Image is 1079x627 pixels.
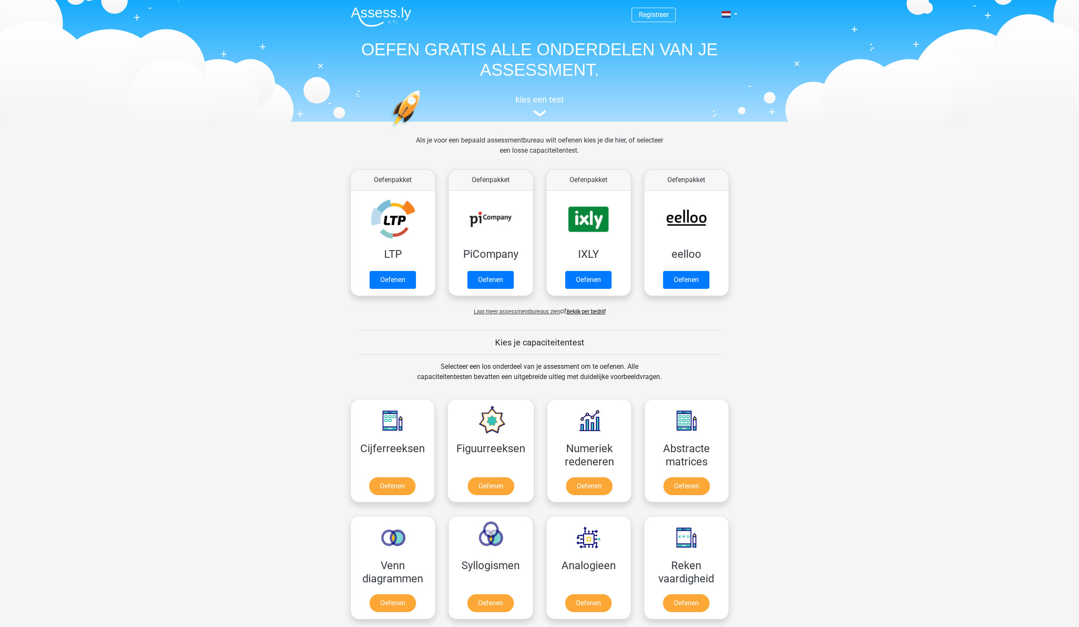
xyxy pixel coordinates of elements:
div: Selecteer een los onderdeel van je assessment om te oefenen. Alle capaciteitentesten bevatten een... [409,362,670,392]
a: Registreer [639,11,669,19]
a: Oefenen [663,477,710,495]
h5: Kies je capaciteitentest [358,337,721,348]
h5: kies een test [344,94,735,105]
a: Oefenen [467,271,514,289]
a: Oefenen [370,594,416,612]
a: Bekijk per bedrijf [567,308,606,315]
a: Oefenen [369,477,416,495]
h1: OEFEN GRATIS ALLE ONDERDELEN VAN JE ASSESSMENT. [344,39,735,80]
a: Oefenen [468,477,514,495]
a: Oefenen [663,594,709,612]
span: Laat meer assessmentbureaus zien [474,308,560,315]
img: assessment [533,110,546,117]
a: Oefenen [467,594,514,612]
a: Oefenen [663,271,709,289]
a: Oefenen [370,271,416,289]
a: Oefenen [566,477,612,495]
img: Assessly [351,7,411,27]
a: kies een test [344,94,735,117]
a: Oefenen [565,271,612,289]
img: oefenen [391,90,453,167]
div: Als je voor een bepaald assessmentbureau wilt oefenen kies je die hier, of selecteer een losse ca... [409,135,670,166]
div: of [344,299,735,316]
a: Oefenen [565,594,612,612]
